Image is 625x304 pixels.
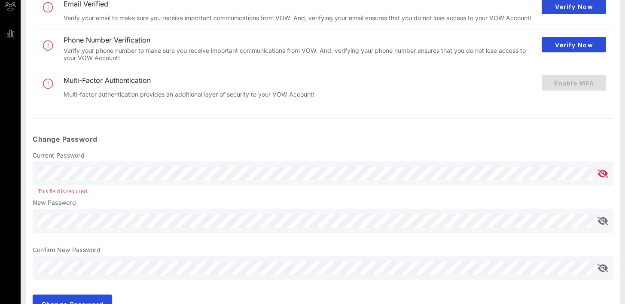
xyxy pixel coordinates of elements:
[64,47,535,62] div: Verify your phone number to make sure you receive important communications from VOW. And, verifyi...
[598,217,608,225] button: append icon
[26,127,613,151] div: Change Password
[64,36,535,44] div: Phone Number Verification
[549,3,599,10] span: Verify Now
[33,151,613,160] p: Current Password
[64,91,535,98] div: Multi-factor authentication provides an additional layer of security to your VOW Account!
[64,15,535,22] div: Verify your email to make sure you receive important communications from VOW. And, verifying your...
[598,264,608,273] button: append icon
[33,246,613,254] p: Confirm New Password
[33,198,613,207] p: New Password
[542,37,606,52] button: Verify Now
[549,41,599,49] span: Verify Now
[64,76,535,85] div: Multi-Factor Authentication
[38,189,608,194] div: This field is required.
[598,170,608,178] button: append icon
